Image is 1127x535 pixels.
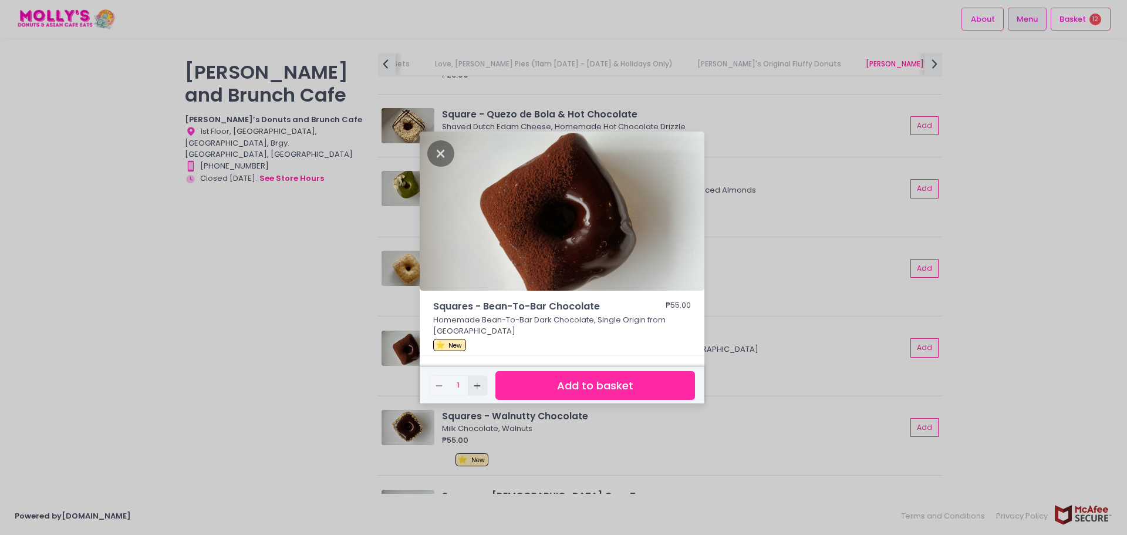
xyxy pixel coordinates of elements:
[420,132,704,291] img: Squares - Bean-To-Bar Chocolate
[666,300,691,314] div: ₱55.00
[433,314,691,337] p: Homemade Bean-To-Bar Dark Chocolate, Single Origin from [GEOGRAPHIC_DATA]
[448,341,462,350] span: New
[495,371,695,400] button: Add to basket
[427,147,454,159] button: Close
[436,339,445,351] span: ⭐
[433,300,627,314] span: Squares - Bean-To-Bar Chocolate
